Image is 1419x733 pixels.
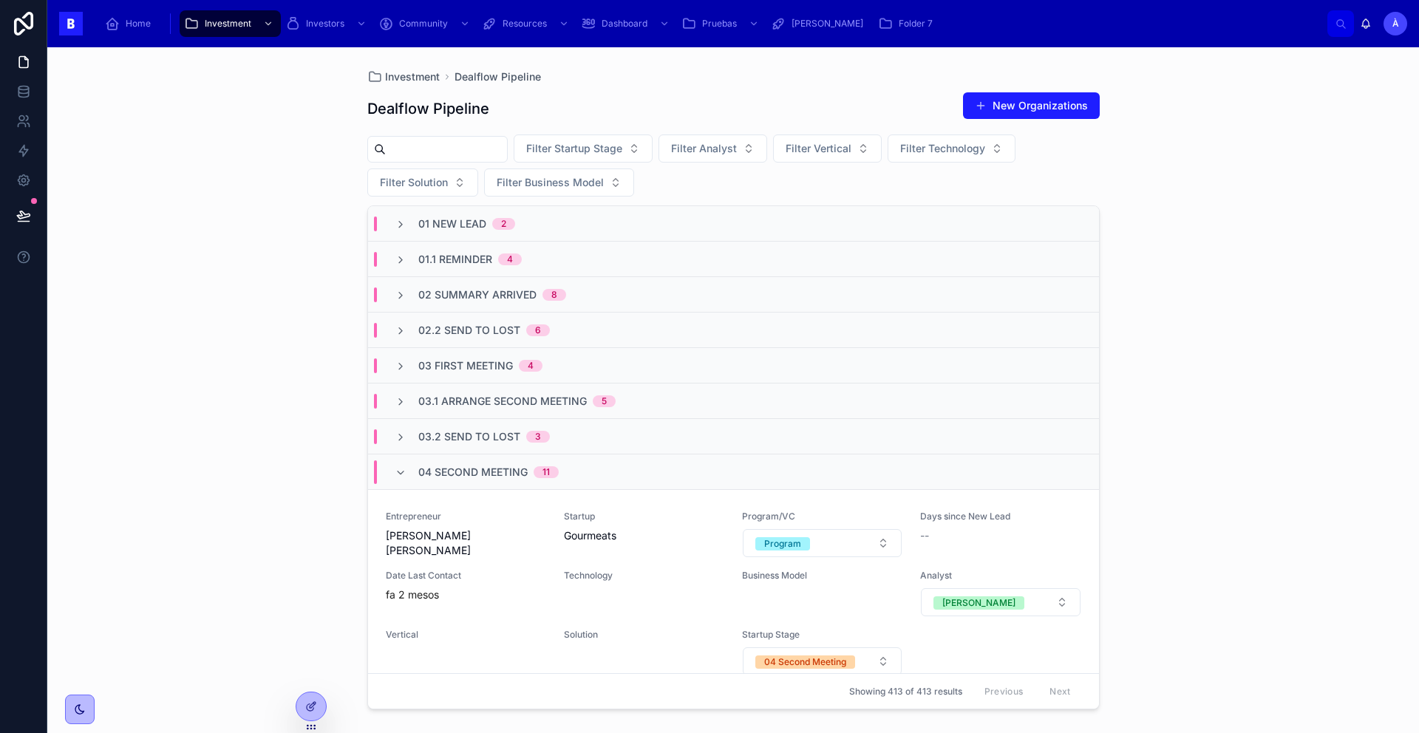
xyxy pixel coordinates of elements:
[1392,18,1399,30] span: À
[742,511,902,522] span: Program/VC
[921,588,1080,616] button: Select Button
[773,134,882,163] button: Select Button
[764,537,801,550] div: Program
[942,596,1015,610] div: [PERSON_NAME]
[920,511,1081,522] span: Days since New Lead
[418,217,486,231] span: 01 New Lead
[551,289,557,301] div: 8
[743,647,902,675] button: Select Button
[126,18,151,30] span: Home
[743,529,902,557] button: Select Button
[101,10,161,37] a: Home
[792,18,863,30] span: [PERSON_NAME]
[418,252,492,267] span: 01.1 Reminder
[564,528,724,543] span: Gourmeats
[764,655,846,669] div: 04 Second Meeting
[564,629,724,641] span: Solution
[455,69,541,84] a: Dealflow Pipeline
[576,10,677,37] a: Dashboard
[888,134,1015,163] button: Select Button
[477,10,576,37] a: Resources
[386,570,546,582] span: Date Last Contact
[535,431,541,443] div: 3
[180,10,281,37] a: Investment
[507,253,513,265] div: 4
[564,511,724,522] span: Startup
[602,395,607,407] div: 5
[677,10,766,37] a: Pruebas
[564,570,724,582] span: Technology
[380,175,448,190] span: Filter Solution
[501,218,506,230] div: 2
[418,394,587,409] span: 03.1 Arrange Second Meeting
[418,323,520,338] span: 02.2 Send To Lost
[963,92,1100,119] button: New Organizations
[399,18,448,30] span: Community
[542,466,550,478] div: 11
[95,7,1327,40] div: scrollable content
[659,134,767,163] button: Select Button
[367,168,478,197] button: Select Button
[786,141,851,156] span: Filter Vertical
[368,490,1099,698] a: Entrepreneur[PERSON_NAME] [PERSON_NAME]StartupGourmeatsProgram/VCSelect ButtonDays since New Lead...
[671,141,737,156] span: Filter Analyst
[418,358,513,373] span: 03 First Meeting
[920,570,1081,582] span: Analyst
[526,141,622,156] span: Filter Startup Stage
[933,595,1024,610] button: Unselect PEDRO
[205,18,251,30] span: Investment
[514,134,653,163] button: Select Button
[306,18,344,30] span: Investors
[849,686,962,698] span: Showing 413 of 413 results
[367,69,440,84] a: Investment
[374,10,477,37] a: Community
[503,18,547,30] span: Resources
[418,429,520,444] span: 03.2 Send to Lost
[386,511,546,522] span: Entrepreneur
[367,98,489,119] h1: Dealflow Pipeline
[386,629,546,641] span: Vertical
[766,10,874,37] a: [PERSON_NAME]
[702,18,737,30] span: Pruebas
[920,528,929,543] span: --
[602,18,647,30] span: Dashboard
[497,175,604,190] span: Filter Business Model
[484,168,634,197] button: Select Button
[418,287,537,302] span: 02 Summary Arrived
[386,528,546,558] span: [PERSON_NAME] [PERSON_NAME]
[59,12,83,35] img: App logo
[385,69,440,84] span: Investment
[899,18,933,30] span: Folder 7
[418,465,528,480] span: 04 Second Meeting
[742,570,902,582] span: Business Model
[386,587,439,602] p: fa 2 mesos
[535,324,541,336] div: 6
[900,141,985,156] span: Filter Technology
[528,360,534,372] div: 4
[281,10,374,37] a: Investors
[742,629,902,641] span: Startup Stage
[874,10,943,37] a: Folder 7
